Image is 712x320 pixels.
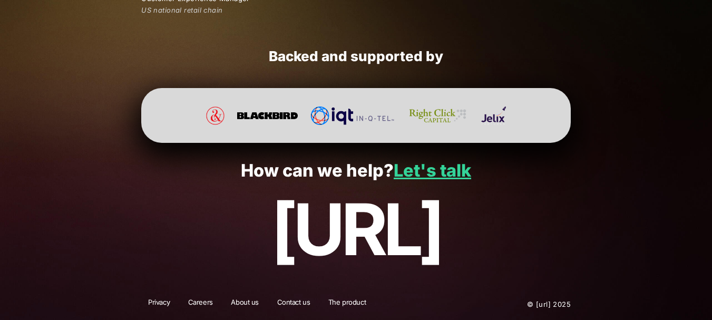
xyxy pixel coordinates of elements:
a: The product [321,297,373,311]
em: US national retail chain [141,6,222,14]
img: Jelix Ventures Website [481,106,505,125]
img: In-Q-Tel (IQT) [310,106,394,125]
h2: Backed and supported by [141,48,571,65]
a: About us [224,297,266,311]
img: Right Click Capital Website [407,106,469,125]
a: Privacy [141,297,177,311]
img: Blackbird Ventures Website [237,106,298,125]
a: Contact us [270,297,317,311]
a: Careers [181,297,220,311]
a: Let's talk [394,160,471,181]
p: How can we help? [23,161,689,181]
img: Pan Effect Website [206,106,225,125]
p: © [URL] 2025 [463,297,571,311]
p: [URL] [23,190,689,270]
